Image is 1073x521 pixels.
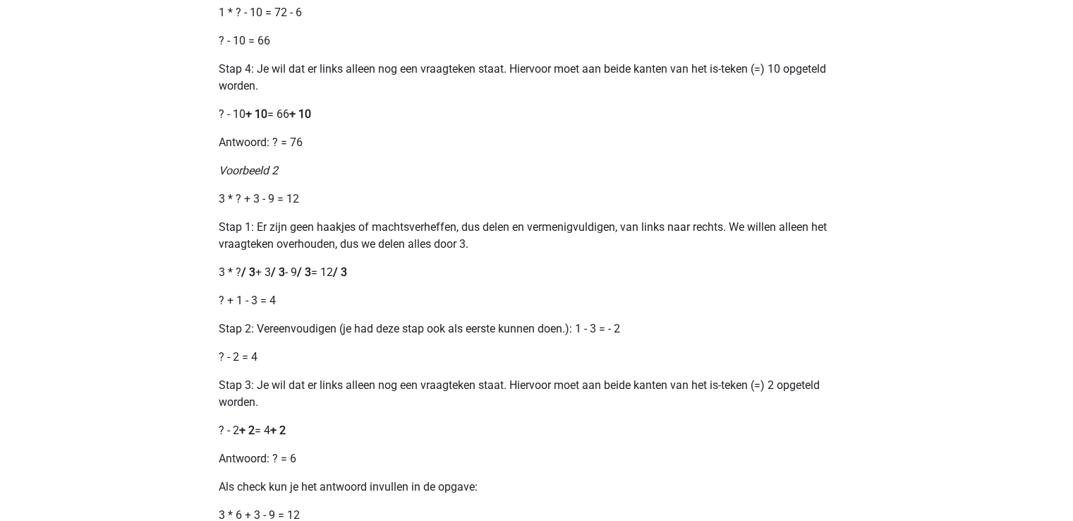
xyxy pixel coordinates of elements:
[241,265,255,279] b: / 3
[219,134,855,151] p: Antwoord: ? = 76
[219,377,855,411] p: Stap 3: Je wil dat er links alleen nog een vraagteken staat. Hiervoor moet aan beide kanten van h...
[219,264,855,281] p: 3 * ? + 3 - 9 = 12
[289,107,311,121] b: + 10
[219,164,278,177] i: Voorbeeld 2
[219,4,855,21] p: 1 * ? - 10 = 72 - 6
[219,191,855,208] p: 3 * ? + 3 - 9 = 12
[219,61,855,95] p: Stap 4: Je wil dat er links alleen nog een vraagteken staat. Hiervoor moet aan beide kanten van h...
[219,349,855,366] p: ? - 2 = 4
[333,265,347,279] b: / 3
[219,219,855,253] p: Stap 1: Er zijn geen haakjes of machtsverheffen, dus delen en vermenigvuldigen, van links naar re...
[297,265,311,279] b: / 3
[245,107,267,121] b: + 10
[219,106,855,123] p: ? - 10 = 66
[239,424,255,437] b: + 2
[219,479,855,496] p: Als check kun je het antwoord invullen in de opgave:
[270,424,286,437] b: + 2
[219,450,855,467] p: Antwoord: ? = 6
[219,321,855,337] p: Stap 2: Vereenvoudigen (je had deze stap ook als eerste kunnen doen.): 1 - 3 = - 2
[219,32,855,49] p: ? - 10 = 66
[219,422,855,439] p: ? - 2 = 4
[219,292,855,309] p: ? + 1 - 3 = 4
[271,265,285,279] b: / 3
